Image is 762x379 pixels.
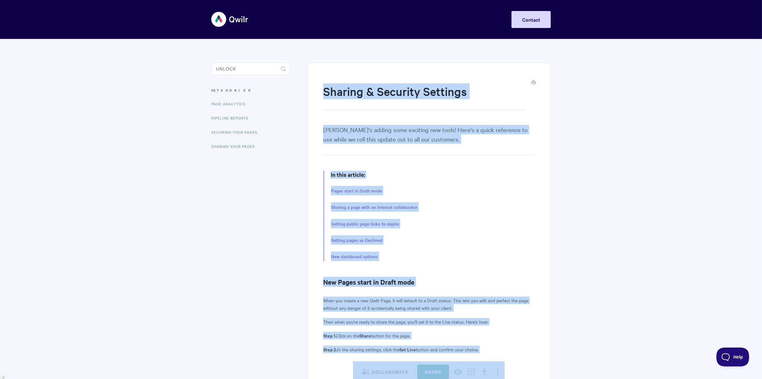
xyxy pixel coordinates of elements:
a: Securing Your Pages [211,126,262,138]
a: Setting public page links to expire [331,220,399,227]
p: In the sharing settings, click the button and confirm your choice. [323,346,535,353]
strong: Step 1. [323,332,336,339]
iframe: Toggle Customer Support [716,348,749,366]
a: New dashboard options [331,253,378,260]
strong: Step 2. [323,346,337,353]
strong: In this article: [331,171,365,178]
img: Qwilr Help Center [211,8,249,31]
p: Then when you're ready to share the page, you'll set it to the Live status. Here's how: [323,318,535,326]
a: Setting pages as Declined [331,237,382,244]
p: Click on the button for the page. [323,332,535,339]
h1: Sharing & Security Settings [323,83,525,110]
h3: Categories [211,85,290,96]
input: Search [211,63,290,75]
h2: New Pages start in Draft mode [323,277,535,287]
a: Pages start in Draft mode [331,187,382,194]
a: Page Analytics [211,98,250,110]
strong: Set Live [399,346,416,353]
a: Print this Article [531,80,536,86]
p: [PERSON_NAME]'s adding some exciting new tools! Here's a quick reference to use while we roll thi... [323,125,535,155]
a: Pipeline reports [211,112,253,124]
p: When you create a new Qwilr Page, it will default to a Draft status. This lets you edit and perfe... [323,297,535,312]
a: Sharing Your Pages [211,140,260,153]
a: Sharing a page with an internal collaborator [331,204,417,211]
strong: Share [359,332,371,339]
a: Contact [511,11,551,28]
